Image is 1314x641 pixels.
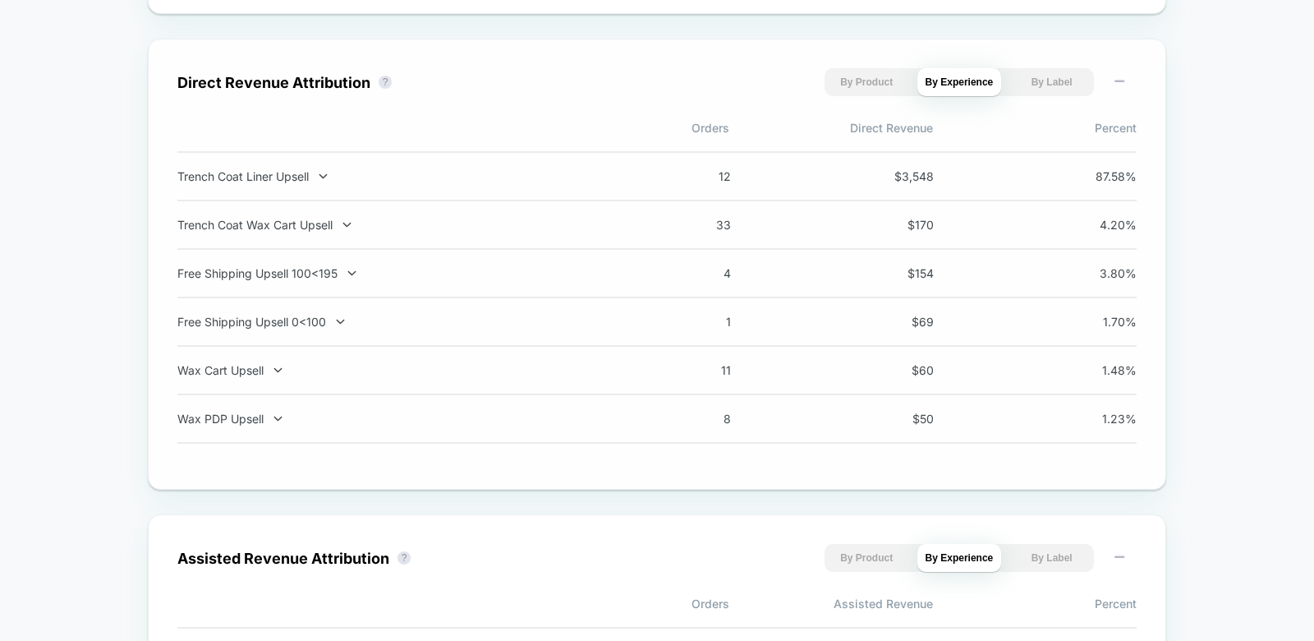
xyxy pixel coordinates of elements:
div: Trench Coat Liner Upsell [177,169,609,183]
span: 1 [657,315,731,329]
span: 4 [657,266,731,280]
span: 87.58 % [1063,169,1137,183]
span: 1.70 % [1063,315,1137,329]
span: 8 [657,412,731,426]
span: $ 60 [860,363,934,377]
button: By Label [1009,68,1094,96]
div: Free Shipping Upsell 100<195 [177,266,609,280]
button: By Experience [917,544,1002,572]
span: 11 [657,363,731,377]
div: Wax PDP Upsell [177,412,609,426]
span: Assisted Revenue [729,597,933,611]
span: $ 154 [860,266,934,280]
button: By Label [1009,544,1094,572]
span: $ 50 [860,412,934,426]
span: Percent [933,121,1137,135]
div: Direct Revenue Attribution [177,74,370,91]
button: By Product [825,68,909,96]
span: 33 [657,218,731,232]
span: 1.48 % [1063,363,1137,377]
button: ? [397,551,411,565]
button: ? [379,76,392,89]
span: $ 3,548 [860,169,934,183]
button: By Experience [917,68,1002,96]
span: Orders [526,597,729,611]
span: Direct Revenue [729,121,933,135]
button: By Product [825,544,909,572]
span: 3.80 % [1063,266,1137,280]
span: 4.20 % [1063,218,1137,232]
span: Percent [933,597,1137,611]
span: $ 69 [860,315,934,329]
span: 1.23 % [1063,412,1137,426]
span: $ 170 [860,218,934,232]
div: Assisted Revenue Attribution [177,550,389,567]
div: Trench Coat Wax Cart Upsell [177,218,609,232]
div: Wax Cart Upsell [177,363,609,377]
span: 12 [657,169,731,183]
span: Orders [526,121,729,135]
div: Free Shipping Upsell 0<100 [177,315,609,329]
